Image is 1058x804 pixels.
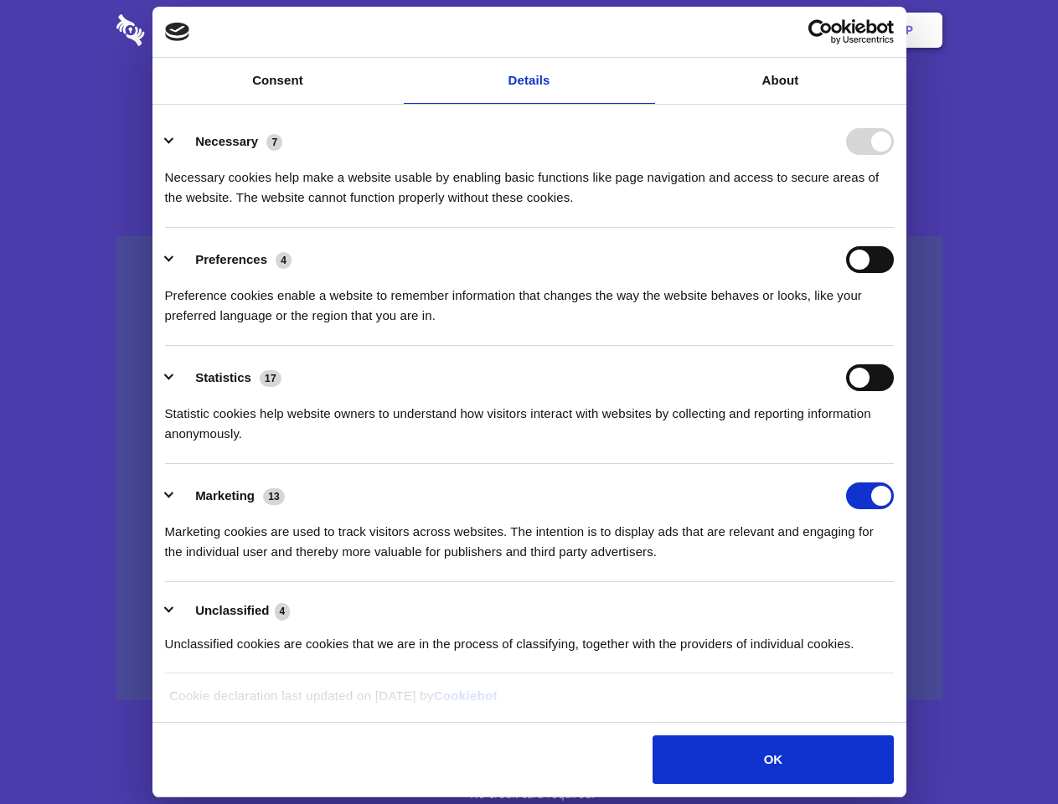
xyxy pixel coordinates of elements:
a: Usercentrics Cookiebot - opens in a new window [747,19,894,44]
div: Statistic cookies help website owners to understand how visitors interact with websites by collec... [165,391,894,444]
button: Statistics (17) [165,364,292,391]
button: OK [653,735,893,784]
div: Preference cookies enable a website to remember information that changes the way the website beha... [165,273,894,326]
span: 7 [266,134,282,151]
label: Statistics [195,370,251,384]
span: 4 [275,603,291,620]
img: logo-wordmark-white-trans-d4663122ce5f474addd5e946df7df03e33cb6a1c49d2221995e7729f52c070b2.svg [116,14,260,46]
a: Login [760,4,833,56]
button: Unclassified (4) [165,600,301,621]
a: Details [404,58,655,104]
label: Preferences [195,252,267,266]
h1: Eliminate Slack Data Loss. [116,75,942,136]
span: 17 [260,370,281,387]
a: Contact [679,4,756,56]
div: Cookie declaration last updated on [DATE] by [157,686,901,719]
label: Marketing [195,488,255,502]
span: 13 [263,488,285,505]
a: Pricing [492,4,565,56]
a: Wistia video thumbnail [116,236,942,701]
span: 4 [276,252,292,269]
h4: Auto-redaction of sensitive data, encrypted data sharing and self-destructing private chats. Shar... [116,152,942,208]
a: About [655,58,906,104]
button: Marketing (13) [165,482,296,509]
div: Necessary cookies help make a website usable by enabling basic functions like page navigation and... [165,155,894,208]
button: Necessary (7) [165,128,293,155]
iframe: Drift Widget Chat Controller [974,720,1038,784]
a: Consent [152,58,404,104]
a: Cookiebot [434,688,498,703]
label: Necessary [195,134,258,148]
img: logo [165,23,190,41]
div: Unclassified cookies are cookies that we are in the process of classifying, together with the pro... [165,621,894,654]
div: Marketing cookies are used to track visitors across websites. The intention is to display ads tha... [165,509,894,562]
button: Preferences (4) [165,246,302,273]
